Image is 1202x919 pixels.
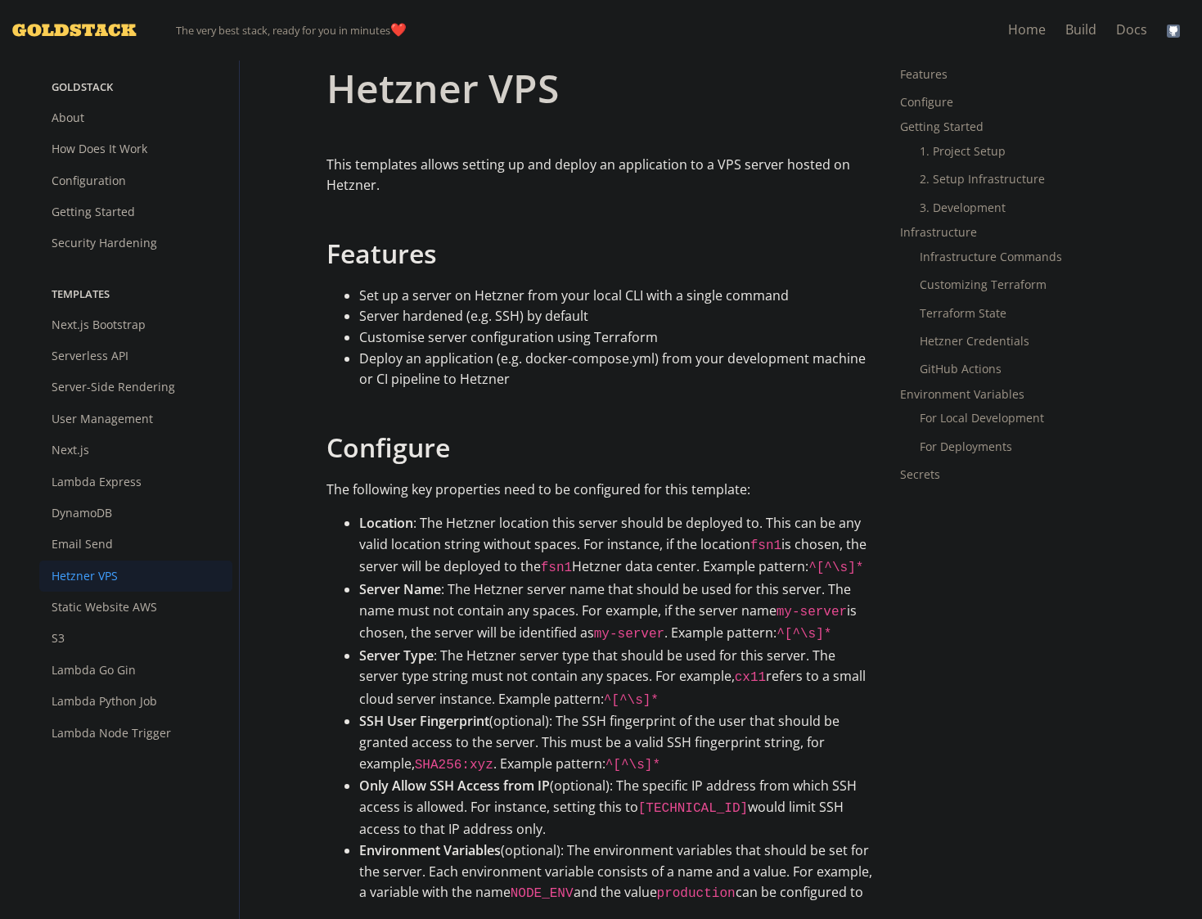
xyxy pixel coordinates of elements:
a: Infrastructure [900,224,977,240]
a: Email Send [39,529,232,560]
a: Next.js [39,435,232,466]
strong: Only Allow SSH Access from IP [359,777,550,795]
a: Environment Variables [900,386,1024,402]
a: For Local Development [900,404,1064,432]
a: Lambda Node Trigger [39,718,232,749]
strong: Server Name [359,580,441,598]
code: ^[^\s]* [808,561,863,575]
a: Getting Started [900,119,984,134]
h1: Hetzner VPS [326,61,876,115]
strong: Location [359,514,413,532]
a: Serverless API [39,340,232,372]
span: Templates [39,286,232,303]
span: Goldstack [39,79,232,96]
span: ️❤️ [176,13,407,47]
strong: Server Type [359,646,434,664]
strong: Environment Variables [359,841,501,859]
li: : The Hetzner server type that should be used for this server. The server type string must not co... [359,646,876,712]
code: ^[^\s]* [777,627,831,642]
li: Server hardened (e.g. SSH) by default [359,306,876,327]
a: Server-Side Rendering [39,372,232,403]
a: 2. Setup Infrastructure [900,165,1065,193]
a: 3. Development [900,194,1065,222]
code: NODE_ENV [511,886,574,901]
p: The following key properties need to be configured for this template: [326,480,876,501]
a: Lambda Python Job [39,686,232,717]
a: Configuration [39,165,232,196]
a: S3 [39,623,232,654]
a: For Deployments [900,433,1064,461]
a: Next.js Bootstrap [39,309,232,340]
code: production [657,886,736,901]
code: ^[^\s]* [604,693,659,708]
li: Set up a server on Hetzner from your local CLI with a single command [359,286,876,307]
a: Getting Started [39,196,232,227]
li: (optional): The specific IP address from which SSH access is allowed. For instance, setting this ... [359,776,876,840]
a: Lambda Go Gin [39,655,232,686]
a: Features [900,61,1087,88]
code: SHA256:xyz [415,758,493,773]
a: Configure [326,430,450,465]
li: Deploy an application (e.g. docker-compose.yml) from your development machine or CI pipeline to H... [359,349,876,390]
strong: SSH User Fingerprint [359,712,489,730]
small: The very best stack, ready for you in minutes [176,23,390,38]
code: fsn1 [750,538,781,553]
li: (optional): The SSH fingerprint of the user that should be granted access to the server. This mus... [359,711,876,776]
a: GitHub Actions [900,355,1082,383]
code: cx11 [735,670,766,685]
a: Hetzner Credentials [900,327,1082,355]
a: User Management [39,403,232,435]
a: 1. Project Setup [900,137,1065,165]
code: my-server [594,627,664,642]
a: Customizing Terraform [900,271,1082,299]
a: About [39,102,232,133]
p: This templates allows setting up and deploy an application to a VPS server hosted on Hetzner. [326,155,876,196]
a: DynamoDB [39,498,232,529]
li: : The Hetzner location this server should be deployed to. This can be any valid location string w... [359,513,876,579]
a: Lambda Express [39,466,232,498]
a: Security Hardening [39,227,232,259]
a: Infrastructure Commands [900,243,1082,271]
a: Features [326,236,437,271]
code: ^[^\s]* [606,758,660,773]
code: [TECHNICAL_ID] [638,801,748,816]
li: : The Hetzner server name that should be used for this server. The name must not contain any spac... [359,579,876,646]
a: Static Website AWS [39,592,232,623]
a: Terraform State [900,300,1082,327]
a: Configure [900,88,1087,116]
a: Secrets [900,461,1087,489]
code: my-server [777,605,847,619]
code: fsn1 [541,561,572,575]
a: How Does It Work [39,133,232,164]
img: svg%3e [1167,25,1180,38]
li: Customise server configuration using Terraform [359,327,876,349]
a: Goldstack Logo [12,13,124,47]
a: Hetzner VPS [39,561,232,592]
